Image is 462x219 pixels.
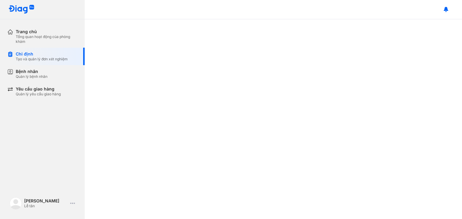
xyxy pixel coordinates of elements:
div: Bệnh nhân [16,69,47,74]
img: logo [8,5,34,14]
div: Tạo và quản lý đơn xét nghiệm [16,57,68,62]
div: Chỉ định [16,51,68,57]
div: Yêu cầu giao hàng [16,86,61,92]
div: Lễ tân [24,204,68,208]
div: Quản lý bệnh nhân [16,74,47,79]
div: Trang chủ [16,29,77,34]
div: [PERSON_NAME] [24,198,68,204]
div: Quản lý yêu cầu giao hàng [16,92,61,97]
div: Tổng quan hoạt động của phòng khám [16,34,77,44]
img: logo [10,197,22,209]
